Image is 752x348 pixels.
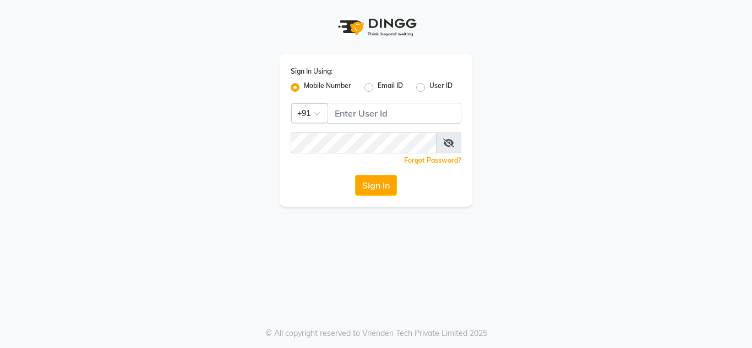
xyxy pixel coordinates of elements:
input: Username [291,132,437,153]
label: Mobile Number [304,81,351,94]
label: Sign In Using: [291,67,333,76]
img: logo1.svg [332,11,420,43]
input: Username [328,103,461,124]
label: Email ID [378,81,403,94]
button: Sign In [355,175,397,196]
a: Forgot Password? [404,156,461,164]
label: User ID [429,81,453,94]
